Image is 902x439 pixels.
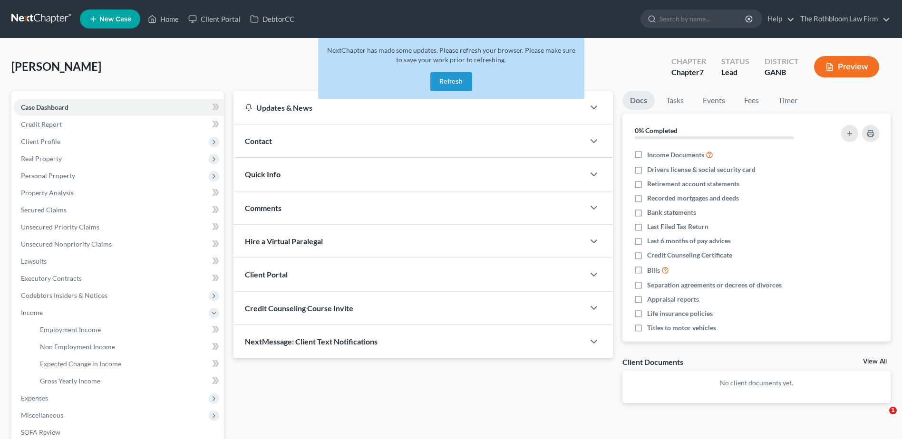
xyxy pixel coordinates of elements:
[21,291,107,299] span: Codebtors Insiders & Notices
[21,411,63,419] span: Miscellaneous
[765,56,799,67] div: District
[647,309,713,318] span: Life insurance policies
[21,308,43,316] span: Income
[21,257,47,265] span: Lawsuits
[245,337,378,346] span: NextMessage: Client Text Notifications
[647,208,696,217] span: Bank statements
[647,222,708,231] span: Last Filed Tax Return
[40,377,100,385] span: Gross Yearly Income
[763,10,795,28] a: Help
[737,91,767,110] a: Fees
[245,304,353,313] span: Credit Counseling Course Invite
[647,236,731,246] span: Last 6 months of pay advices
[40,360,121,368] span: Expected Change in Income
[721,56,749,67] div: Status
[11,59,101,73] span: [PERSON_NAME]
[21,206,67,214] span: Secured Claims
[647,193,739,203] span: Recorded mortgages and deeds
[647,266,660,275] span: Bills
[99,16,131,23] span: New Case
[659,91,691,110] a: Tasks
[430,72,472,91] button: Refresh
[21,137,60,145] span: Client Profile
[699,67,704,76] span: 7
[21,428,60,436] span: SOFA Review
[21,120,62,128] span: Credit Report
[660,10,747,28] input: Search by name...
[32,355,224,372] a: Expected Change in Income
[21,394,48,402] span: Expenses
[647,250,732,260] span: Credit Counseling Certificate
[13,116,224,133] a: Credit Report
[13,184,224,201] a: Property Analysis
[21,223,99,231] span: Unsecured Priority Claims
[630,378,883,388] p: No client documents yet.
[21,274,82,282] span: Executory Contracts
[622,91,655,110] a: Docs
[21,189,74,197] span: Property Analysis
[13,219,224,236] a: Unsecured Priority Claims
[889,407,897,414] span: 1
[245,170,281,179] span: Quick Info
[647,165,756,174] span: Drivers license & social security card
[32,321,224,338] a: Employment Income
[143,10,184,28] a: Home
[647,179,739,189] span: Retirement account statements
[695,91,733,110] a: Events
[184,10,245,28] a: Client Portal
[13,253,224,270] a: Lawsuits
[870,407,892,429] iframe: Intercom live chat
[40,343,115,351] span: Non Employment Income
[21,103,68,111] span: Case Dashboard
[671,67,706,78] div: Chapter
[21,172,75,180] span: Personal Property
[765,67,799,78] div: GANB
[13,236,224,253] a: Unsecured Nonpriority Claims
[32,338,224,355] a: Non Employment Income
[40,325,101,334] span: Employment Income
[647,295,699,304] span: Appraisal reports
[245,103,573,113] div: Updates & News
[635,126,678,134] strong: 0% Completed
[245,136,272,145] span: Contact
[21,154,62,162] span: Real Property
[795,10,890,28] a: The Rothbloom Law Firm
[771,91,805,110] a: Timer
[814,56,879,77] button: Preview
[13,270,224,287] a: Executory Contracts
[863,358,887,365] a: View All
[647,150,704,160] span: Income Documents
[245,10,299,28] a: DebtorCC
[647,280,782,290] span: Separation agreements or decrees of divorces
[245,237,323,246] span: Hire a Virtual Paralegal
[327,46,575,64] span: NextChapter has made some updates. Please refresh your browser. Please make sure to save your wor...
[245,270,288,279] span: Client Portal
[13,201,224,219] a: Secured Claims
[13,99,224,116] a: Case Dashboard
[622,357,683,367] div: Client Documents
[721,67,749,78] div: Lead
[21,240,112,248] span: Unsecured Nonpriority Claims
[32,372,224,390] a: Gross Yearly Income
[671,56,706,67] div: Chapter
[647,323,716,333] span: Titles to motor vehicles
[245,203,281,212] span: Comments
